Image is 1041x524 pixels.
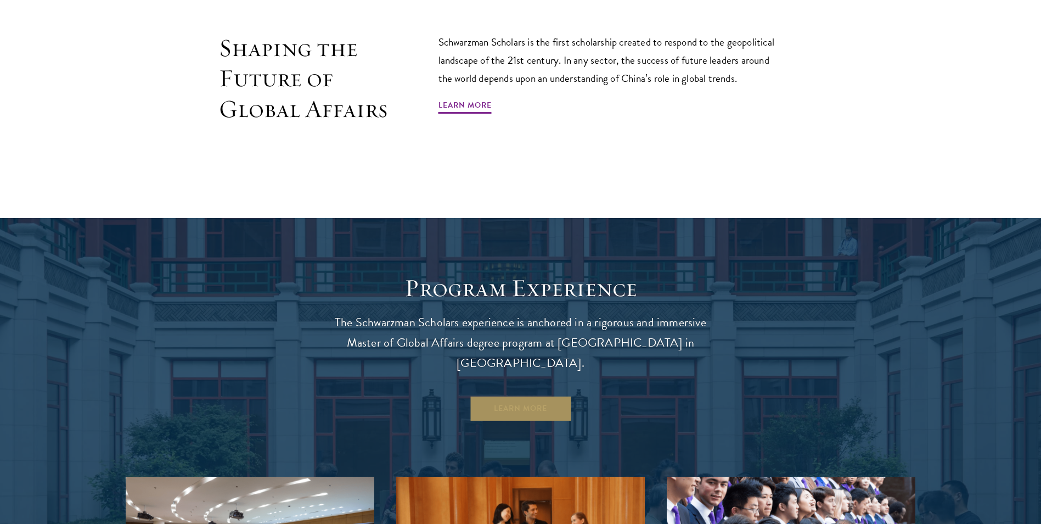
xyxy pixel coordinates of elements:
p: Schwarzman Scholars is the first scholarship created to respond to the geopolitical landscape of ... [438,33,784,87]
a: Learn More [438,98,492,115]
p: The Schwarzman Scholars experience is anchored in a rigorous and immersive Master of Global Affai... [323,313,718,374]
h1: Program Experience [323,273,718,304]
a: Learn More [469,395,572,422]
h2: Shaping the Future of Global Affairs [219,33,389,125]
